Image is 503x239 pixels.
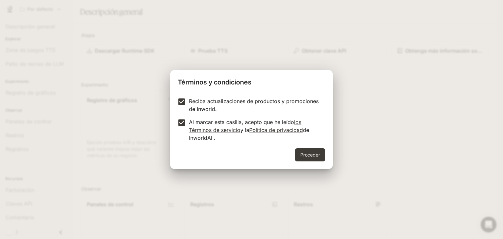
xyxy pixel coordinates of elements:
font: Al marcar esta casilla, acepto que he leído [189,119,294,125]
button: Proceder [295,148,325,161]
font: Reciba actualizaciones de productos y promociones de Inworld. [189,98,319,112]
font: y la [240,127,249,133]
a: Política de privacidad [249,127,303,133]
font: Términos y condiciones [178,78,251,86]
font: Proceder [300,152,320,157]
